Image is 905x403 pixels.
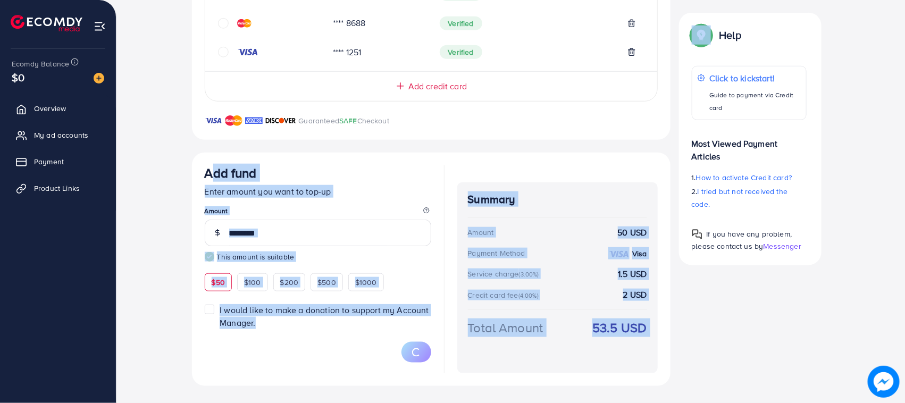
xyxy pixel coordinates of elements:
[8,151,108,172] a: Payment
[317,277,336,288] span: $500
[11,15,82,31] img: logo
[440,16,482,30] span: Verified
[440,45,482,59] span: Verified
[218,18,229,29] svg: circle
[692,185,807,211] p: 2.
[408,80,467,93] span: Add credit card
[8,124,108,146] a: My ad accounts
[468,268,542,279] div: Service charge
[8,98,108,119] a: Overview
[94,73,104,83] img: image
[34,130,88,140] span: My ad accounts
[237,19,252,28] img: credit
[608,250,630,258] img: credit
[205,206,431,220] legend: Amount
[220,304,429,328] span: I would like to make a donation to support my Account Manager.
[339,115,357,126] span: SAFE
[244,277,261,288] span: $100
[8,178,108,199] a: Product Links
[34,156,64,167] span: Payment
[618,226,647,239] strong: 50 USD
[518,291,539,300] small: (4.00%)
[592,318,647,337] strong: 53.5 USD
[218,47,229,57] svg: circle
[692,186,788,209] span: I tried but not received the code.
[205,252,214,262] img: guide
[94,20,106,32] img: menu
[237,48,258,56] img: credit
[519,270,539,279] small: (3.00%)
[692,129,807,163] p: Most Viewed Payment Articles
[34,103,66,114] span: Overview
[12,58,69,69] span: Ecomdy Balance
[623,289,647,301] strong: 2 USD
[12,70,24,85] span: $0
[205,185,431,198] p: Enter amount you want to top-up
[468,193,647,206] h4: Summary
[719,29,742,41] p: Help
[225,114,242,127] img: brand
[868,366,900,398] img: image
[280,277,299,288] span: $200
[764,241,801,251] span: Messenger
[709,89,800,114] p: Guide to payment via Credit card
[692,171,807,184] p: 1.
[205,251,431,262] small: This amount is suitable
[205,165,257,181] h3: Add fund
[205,114,222,127] img: brand
[692,229,792,251] span: If you have any problem, please contact us by
[468,227,494,238] div: Amount
[468,248,525,258] div: Payment Method
[468,290,542,300] div: Credit card fee
[632,248,647,259] strong: Visa
[299,114,390,127] p: Guaranteed Checkout
[709,72,800,85] p: Click to kickstart!
[355,277,377,288] span: $1000
[692,229,702,240] img: Popup guide
[696,172,792,183] span: How to activate Credit card?
[245,114,263,127] img: brand
[265,114,296,127] img: brand
[212,277,225,288] span: $50
[692,26,711,45] img: Popup guide
[618,268,647,280] strong: 1.5 USD
[468,318,543,337] div: Total Amount
[34,183,80,194] span: Product Links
